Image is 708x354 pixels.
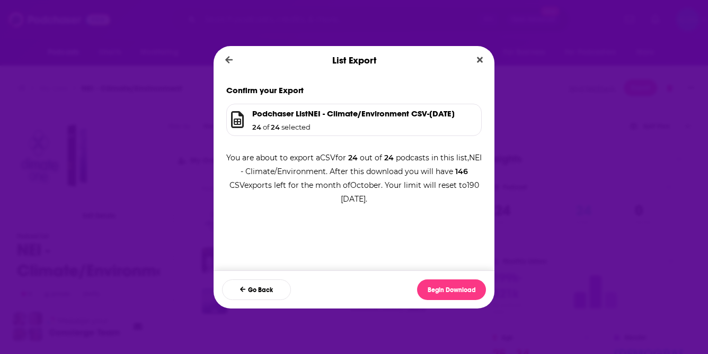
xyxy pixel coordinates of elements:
[252,123,311,131] h1: of selected
[271,123,280,131] span: 24
[226,140,482,206] div: You are about to export a CSV for out of podcasts in this list, NEI - Climate/Environment . After...
[222,279,291,300] button: Go Back
[226,85,482,95] h1: Confirm your Export
[348,153,358,162] span: 24
[252,123,261,131] span: 24
[384,153,394,162] span: 24
[473,53,487,67] button: Close
[252,108,455,119] h1: Podchaser List NEI - Climate/Environment CSV - [DATE]
[214,46,494,75] div: List Export
[417,279,486,300] button: Begin Download
[455,167,468,176] span: 146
